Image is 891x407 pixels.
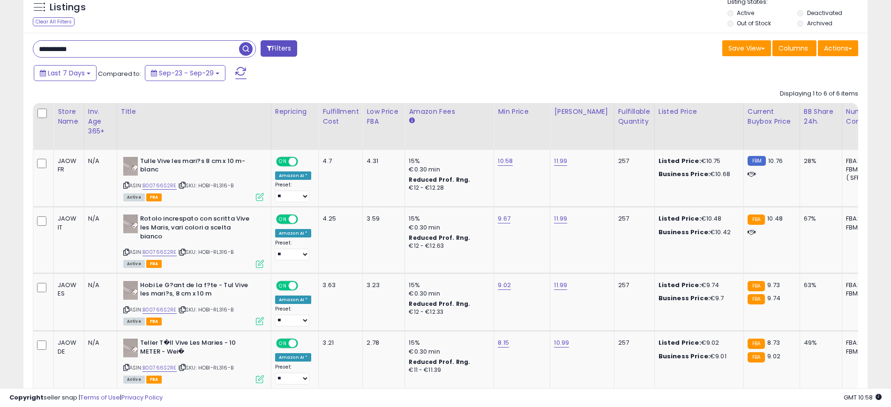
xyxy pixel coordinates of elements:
small: FBA [748,215,765,225]
span: 10.48 [767,214,783,223]
div: Clear All Filters [33,17,75,26]
a: B00766S2RE [142,306,177,314]
div: N/A [88,215,110,223]
a: B00766S2RE [142,182,177,190]
div: Repricing [275,107,315,117]
div: JAOW IT [58,215,77,231]
div: 67% [804,215,835,223]
div: Inv. Age 365+ [88,107,113,136]
button: Last 7 Days [34,65,97,81]
div: €9.74 [659,281,736,289]
small: Amazon Fees. [409,117,414,125]
div: ASIN: [123,215,264,266]
label: Deactivated [807,9,842,17]
button: Filters [261,40,297,57]
span: All listings currently available for purchase on Amazon [123,376,145,384]
div: 15% [409,281,487,289]
span: ON [277,281,289,289]
div: 15% [409,157,487,165]
span: 8.73 [767,338,780,347]
span: Sep-23 - Sep-29 [159,68,214,78]
span: FBA [146,376,162,384]
a: 8.15 [498,338,509,348]
button: Save View [722,40,771,56]
a: Privacy Policy [121,393,163,402]
span: | SKU: HOBI-RL316-B [178,306,233,313]
div: €12 - €12.63 [409,242,487,250]
b: Listed Price: [659,281,701,289]
label: Out of Stock [737,19,771,27]
small: FBA [748,339,765,349]
div: 3.59 [367,215,397,223]
label: Active [737,9,754,17]
div: 28% [804,157,835,165]
div: Fulfillable Quantity [618,107,651,126]
div: Current Buybox Price [748,107,796,126]
a: B00766S2RE [142,248,177,256]
span: All listings currently available for purchase on Amazon [123,193,145,201]
div: FBM: 1 [846,289,877,298]
div: N/A [88,281,110,289]
span: ON [277,340,289,348]
img: 31McAFQjf4L._SL40_.jpg [123,157,138,176]
div: 15% [409,215,487,223]
b: Tulle Vive les mari?s 8 cm x 10 m-blanc [140,157,254,177]
b: Business Price: [659,170,710,178]
div: €0.30 min [409,223,487,232]
span: 9.02 [767,352,780,361]
span: Compared to: [98,69,141,78]
div: Preset: [275,364,312,385]
a: 10.99 [554,338,569,348]
b: Business Price: [659,294,710,303]
small: FBM [748,156,766,166]
div: €12 - €12.28 [409,184,487,192]
div: Preset: [275,306,312,327]
button: Actions [818,40,858,56]
span: Last 7 Days [48,68,85,78]
div: Low Price FBA [367,107,401,126]
b: Business Price: [659,228,710,237]
div: Num of Comp. [846,107,880,126]
span: OFF [297,281,312,289]
label: Archived [807,19,832,27]
div: ASIN: [123,281,264,325]
span: 2025-10-7 10:58 GMT [844,393,882,402]
div: Amazon Fees [409,107,490,117]
div: 49% [804,339,835,347]
b: Business Price: [659,352,710,361]
div: BB Share 24h. [804,107,838,126]
a: 11.99 [554,281,567,290]
div: FBM: 5 [846,165,877,174]
div: €10.42 [659,228,736,237]
div: JAOW FR [58,157,77,174]
div: FBM: 1 [846,223,877,232]
span: OFF [297,157,312,165]
div: €9.01 [659,352,736,361]
a: 9.02 [498,281,511,290]
div: ASIN: [123,157,264,200]
a: 11.99 [554,214,567,223]
b: Listed Price: [659,338,701,347]
div: €10.68 [659,170,736,178]
a: 10.58 [498,156,513,166]
div: FBA: 1 [846,339,877,347]
small: FBA [748,352,765,363]
div: €0.30 min [409,165,487,174]
span: 10.76 [768,156,783,165]
small: FBA [748,294,765,304]
div: Listed Price [659,107,740,117]
span: ON [277,215,289,223]
a: 11.99 [554,156,567,166]
div: 257 [618,157,647,165]
div: €10.48 [659,215,736,223]
b: Reduced Prof. Rng. [409,300,470,308]
div: N/A [88,157,110,165]
div: Title [121,107,267,117]
b: Hobi Le G?ant de la f?te - Tul Vive les mari?s, 8 cm x 10 m [140,281,254,301]
span: 9.74 [767,294,780,303]
div: [PERSON_NAME] [554,107,610,117]
div: 4.25 [322,215,355,223]
div: JAOW ES [58,281,77,298]
div: 257 [618,339,647,347]
div: N/A [88,339,110,347]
